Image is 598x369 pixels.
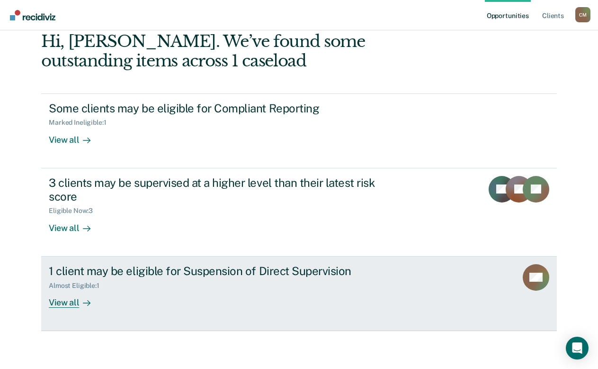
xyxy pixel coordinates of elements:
div: View all [49,127,102,145]
div: Eligible Now : 3 [49,207,100,215]
a: 3 clients may be supervised at a higher level than their latest risk scoreEligible Now:3View all [41,168,557,257]
div: 3 clients may be supervised at a higher level than their latest risk score [49,176,381,203]
div: Some clients may be eligible for Compliant Reporting [49,101,381,115]
div: C M [575,7,590,22]
button: Profile dropdown button [575,7,590,22]
div: Hi, [PERSON_NAME]. We’ve found some outstanding items across 1 caseload [41,32,454,71]
a: 1 client may be eligible for Suspension of Direct SupervisionAlmost Eligible:1View all [41,257,557,331]
div: View all [49,215,102,233]
div: Almost Eligible : 1 [49,282,107,290]
img: Recidiviz [10,10,55,20]
a: Some clients may be eligible for Compliant ReportingMarked Ineligible:1View all [41,93,557,168]
div: 1 client may be eligible for Suspension of Direct Supervision [49,264,381,278]
div: View all [49,289,102,308]
div: Marked Ineligible : 1 [49,119,114,127]
div: Open Intercom Messenger [566,337,589,360]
